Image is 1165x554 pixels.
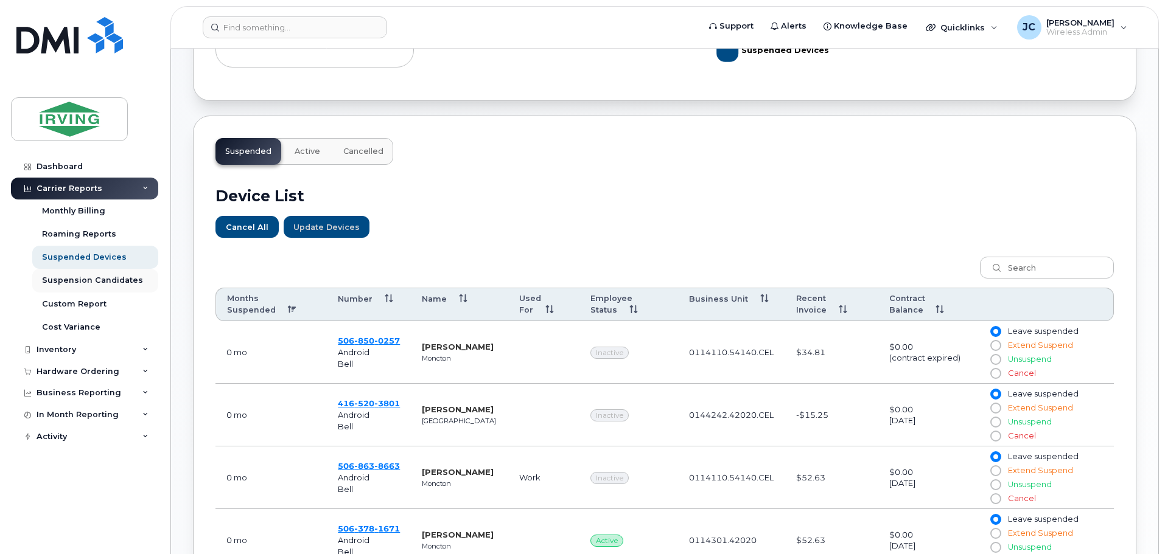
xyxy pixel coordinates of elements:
[338,461,400,471] a: 5068638663
[1009,15,1136,40] div: John Cameron
[338,461,400,471] span: 506
[990,369,1000,378] input: Cancel
[990,466,1000,476] input: Extend Suspend
[374,398,400,408] span: 3801
[422,530,494,539] strong: [PERSON_NAME]
[678,446,785,509] td: 0114110.54140.CEL
[1008,466,1073,475] span: Extend Suspend
[990,431,1000,441] input: Cancel
[1023,20,1035,35] span: JC
[980,257,1114,279] input: Search
[203,16,387,38] input: Find something...
[762,14,815,38] a: Alerts
[990,327,1000,336] input: Leave suspended
[338,347,369,357] span: Android
[990,403,1000,413] input: Extend Suspend
[374,524,400,533] span: 1671
[990,480,1000,490] input: Unsuspend
[338,484,353,494] span: Bell
[422,542,451,550] small: Moncton
[226,221,268,233] span: Cancel All
[785,384,878,446] td: -$15.25
[889,415,968,426] div: [DATE]
[785,321,878,384] td: $34.81
[889,540,968,552] div: [DATE]
[990,542,1000,552] input: Unsuspend
[815,14,916,38] a: Knowledge Base
[1008,355,1052,364] span: Unsuspend
[338,473,369,482] span: Android
[878,321,979,384] td: $0.00
[1008,327,1079,336] span: Leave suspended
[878,384,979,446] td: $0.00
[215,384,327,446] td: 0 mo
[1008,542,1052,552] span: Unsuspend
[590,409,629,421] span: Inactive
[878,446,979,509] td: $0.00
[422,342,494,351] strong: [PERSON_NAME]
[717,35,830,67] g: Suspended Devices
[1008,417,1052,426] span: Unsuspend
[990,389,1000,399] input: Leave suspended
[354,336,374,345] span: 850
[990,341,1000,350] input: Extend Suspend
[422,404,494,414] strong: [PERSON_NAME]
[338,524,400,533] span: 506
[917,15,1006,40] div: Quicklinks
[215,288,327,322] th: Months Suspended: activate to sort column descending
[215,187,1114,205] h2: Device List
[1008,341,1073,350] span: Extend Suspend
[590,535,623,547] span: Active
[354,398,374,408] span: 520
[338,359,353,369] span: Bell
[338,398,400,408] a: 4165203801
[1008,369,1036,378] span: Cancel
[990,417,1000,427] input: Unsuspend
[1046,18,1114,27] span: [PERSON_NAME]
[284,216,369,238] button: Update Devices
[1046,27,1114,37] span: Wireless Admin
[338,421,353,431] span: Bell
[1008,389,1079,398] span: Leave suspended
[295,147,320,156] span: Active
[338,524,400,533] a: 5063781671
[590,472,629,484] span: Inactive
[508,446,579,509] td: Work
[889,352,968,364] div: (contract expired)
[374,461,400,471] span: 8663
[1008,452,1079,461] span: Leave suspended
[719,20,754,32] span: Support
[354,461,374,471] span: 863
[678,384,785,446] td: 0144242.42020.CEL
[701,14,762,38] a: Support
[293,221,360,233] span: Update Devices
[1008,528,1073,538] span: Extend Suspend
[215,446,327,509] td: 0 mo
[1008,431,1036,440] span: Cancel
[338,398,400,408] span: 416
[422,417,496,425] small: [GEOGRAPHIC_DATA]
[327,288,411,322] th: Number: activate to sort column ascending
[338,410,369,420] span: Android
[889,477,968,489] div: [DATE]
[1008,480,1052,489] span: Unsuspend
[411,288,508,322] th: Name: activate to sort column ascending
[678,288,785,322] th: Business Unit: activate to sort column ascending
[374,336,400,345] span: 0257
[422,467,494,477] strong: [PERSON_NAME]
[338,535,369,545] span: Android
[354,524,374,533] span: 378
[579,288,677,322] th: Employee Status: activate to sort column ascending
[508,288,579,322] th: Used For: activate to sort column ascending
[338,336,400,345] span: 506
[834,20,908,32] span: Knowledge Base
[990,355,1000,364] input: Unsuspend
[878,288,979,322] th: Contract Balance: activate to sort column ascending
[1008,514,1079,524] span: Leave suspended
[590,347,629,359] span: Inactive
[785,446,878,509] td: $52.63
[990,514,1000,524] input: Leave suspended
[990,494,1000,504] input: Cancel
[717,35,830,67] g: Legend
[215,321,327,384] td: September 10, 2025 10:12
